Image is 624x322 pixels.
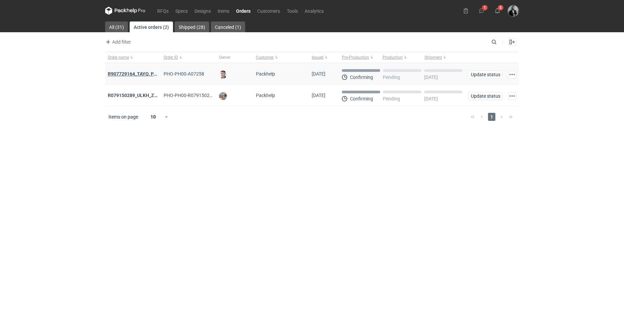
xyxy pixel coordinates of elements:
p: [DATE] [424,96,438,101]
button: Issued [309,52,339,63]
button: Actions [508,71,516,79]
span: Customer [256,55,274,60]
p: Confirming [350,96,373,101]
a: Canceled (1) [211,21,245,32]
img: Dragan Čivčić [508,5,519,16]
img: Michał Palasek [219,92,227,100]
input: Search [490,38,511,46]
span: Packhelp [256,71,275,77]
a: R907729164_TAYQ, POPF [108,71,163,77]
a: All (31) [105,21,128,32]
a: Active orders (2) [130,21,173,32]
a: R079150289_ULKH_ZZQH_XAOP_LGAA_SUOI_NNJF [108,93,219,98]
span: 19/09/2025 [312,71,325,77]
a: RFQs [154,7,172,15]
button: Order ID [161,52,217,63]
span: PHO-PH00-R079150289_ULKH_ZZQH_XAOP_LGAA_SUOI_NNJF [164,93,298,98]
a: Analytics [301,7,327,15]
button: Update status [468,71,503,79]
button: Add filter [104,38,131,46]
a: Customers [254,7,283,15]
span: Shipment [425,55,442,60]
span: Owner [219,55,230,60]
p: Pending [383,96,400,101]
button: 1 [476,5,487,16]
button: Shipment [423,52,465,63]
span: 22/08/2025 [312,93,325,98]
span: Packhelp [256,93,275,98]
button: 5 [492,5,503,16]
span: 1 [488,113,495,121]
a: Tools [283,7,301,15]
button: Update status [468,92,503,100]
a: Designs [191,7,214,15]
span: Items on page [108,113,138,120]
p: Confirming [350,75,373,80]
span: Order name [108,55,129,60]
img: Maciej Sikora [219,71,227,79]
span: Update status [471,94,500,98]
button: Order name [105,52,161,63]
span: PHO-PH00-A07258 [164,71,204,77]
p: Pending [383,75,400,80]
p: [DATE] [424,75,438,80]
span: Production [383,55,403,60]
a: Orders [233,7,254,15]
a: Specs [172,7,191,15]
button: Actions [508,92,516,100]
button: Production [381,52,423,63]
a: Items [214,7,233,15]
span: Update status [471,72,500,77]
svg: Packhelp Pro [105,7,145,15]
button: Pre-Production [339,52,381,63]
span: Pre-Production [342,55,369,60]
span: Order ID [164,55,178,60]
div: 10 [142,112,164,122]
a: Shipped (28) [175,21,209,32]
span: Issued [312,55,323,60]
button: Customer [253,52,309,63]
